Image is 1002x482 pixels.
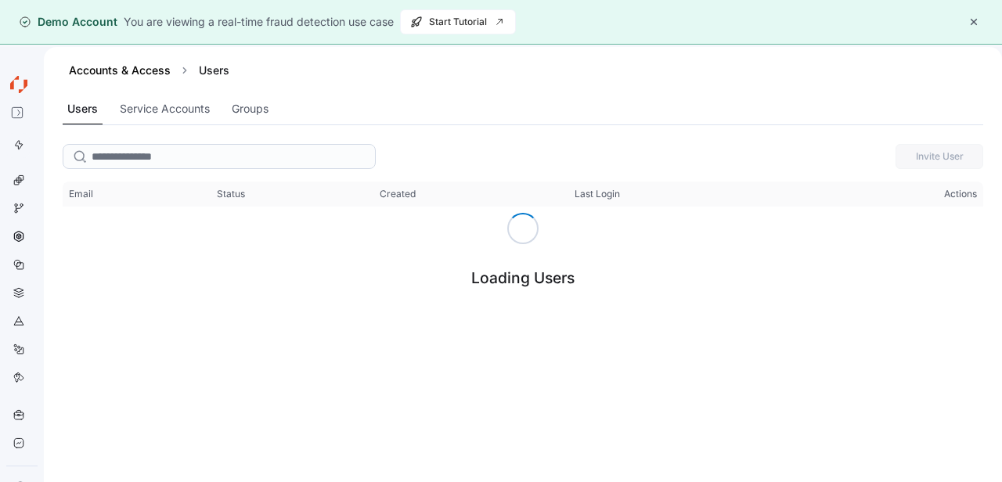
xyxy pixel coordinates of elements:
a: Accounts & Access [69,63,171,77]
div: Users [193,63,236,78]
span: Actions [944,188,977,200]
div: You are viewing a real-time fraud detection use case [124,13,394,31]
div: Service Accounts [120,100,210,117]
div: Demo Account [19,14,117,30]
button: Start Tutorial [400,9,516,34]
div: Users [67,100,98,117]
span: Last Login [575,188,620,200]
span: Invite User [906,145,973,168]
span: Loading [503,209,542,249]
div: Groups [232,100,269,117]
button: Invite User [896,144,983,169]
span: Email [69,188,93,200]
div: Loading Users [471,268,575,287]
span: Status [217,188,245,200]
span: Created [380,188,416,200]
span: Start Tutorial [410,10,506,34]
